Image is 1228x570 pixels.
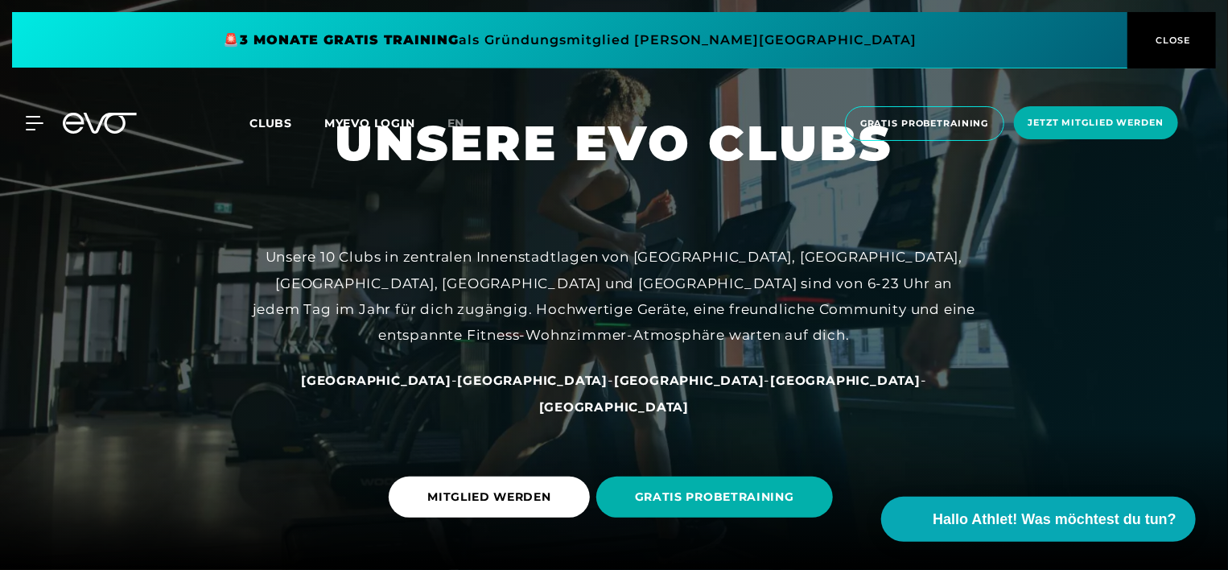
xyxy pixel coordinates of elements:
a: Gratis Probetraining [840,106,1009,141]
span: Hallo Athlet! Was möchtest du tun? [933,509,1176,531]
span: Clubs [249,116,292,130]
a: [GEOGRAPHIC_DATA] [614,372,764,388]
div: Unsere 10 Clubs in zentralen Innenstadtlagen von [GEOGRAPHIC_DATA], [GEOGRAPHIC_DATA], [GEOGRAPHI... [252,244,976,348]
span: [GEOGRAPHIC_DATA] [614,373,764,388]
button: CLOSE [1127,12,1216,68]
span: [GEOGRAPHIC_DATA] [458,373,608,388]
span: [GEOGRAPHIC_DATA] [301,373,451,388]
span: GRATIS PROBETRAINING [635,489,794,506]
span: en [447,116,465,130]
a: en [447,114,484,133]
span: MITGLIED WERDEN [427,489,551,506]
a: MITGLIED WERDEN [389,465,596,530]
span: CLOSE [1152,33,1192,47]
a: [GEOGRAPHIC_DATA] [458,372,608,388]
button: Hallo Athlet! Was möchtest du tun? [881,497,1196,542]
span: [GEOGRAPHIC_DATA] [770,373,921,388]
span: Gratis Probetraining [860,117,989,130]
div: - - - - [252,367,976,419]
span: Jetzt Mitglied werden [1028,116,1164,130]
a: Clubs [249,115,324,130]
a: GRATIS PROBETRAINING [596,465,839,530]
span: [GEOGRAPHIC_DATA] [539,399,690,415]
a: [GEOGRAPHIC_DATA] [770,372,921,388]
a: [GEOGRAPHIC_DATA] [301,372,451,388]
a: MYEVO LOGIN [324,116,415,130]
a: Jetzt Mitglied werden [1009,106,1183,141]
a: [GEOGRAPHIC_DATA] [539,399,690,415]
